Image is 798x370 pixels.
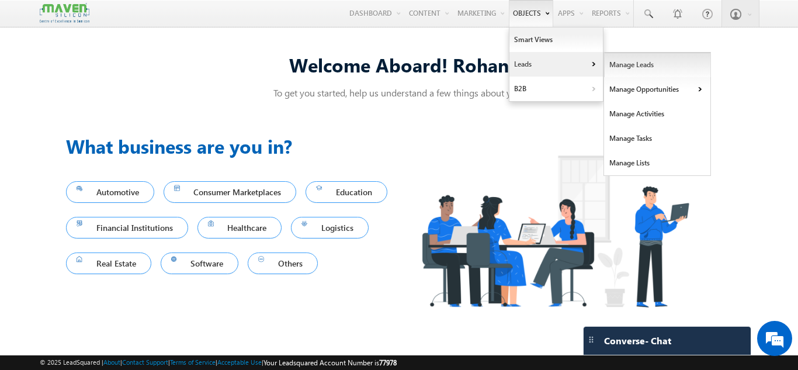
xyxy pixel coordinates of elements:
span: Automotive [77,184,144,200]
span: Real Estate [77,255,141,271]
img: Custom Logo [40,3,89,23]
span: Healthcare [208,220,272,236]
a: Manage Lists [604,151,711,175]
a: Manage Activities [604,102,711,126]
a: Manage Leads [604,53,711,77]
span: Logistics [301,220,358,236]
h3: What business are you in? [66,132,399,160]
span: Education [316,184,377,200]
a: Acceptable Use [217,358,262,366]
span: Software [171,255,228,271]
span: Financial Institutions [77,220,178,236]
span: Converse - Chat [604,336,671,346]
span: 77978 [379,358,397,367]
span: Consumer Marketplaces [174,184,286,200]
img: carter-drag [587,335,596,344]
span: © 2025 LeadSquared | | | | | [40,357,397,368]
img: Industry.png [399,132,711,330]
a: B2B [509,77,603,101]
a: Terms of Service [170,358,216,366]
a: Smart Views [509,27,603,52]
span: Others [258,255,307,271]
a: Contact Support [122,358,168,366]
a: About [103,358,120,366]
div: Welcome Aboard! Rohan [66,52,732,77]
a: Leads [509,52,603,77]
a: Manage Opportunities [604,77,711,102]
p: To get you started, help us understand a few things about you! [66,87,732,99]
span: Your Leadsquared Account Number is [263,358,397,367]
a: Manage Tasks [604,126,711,151]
